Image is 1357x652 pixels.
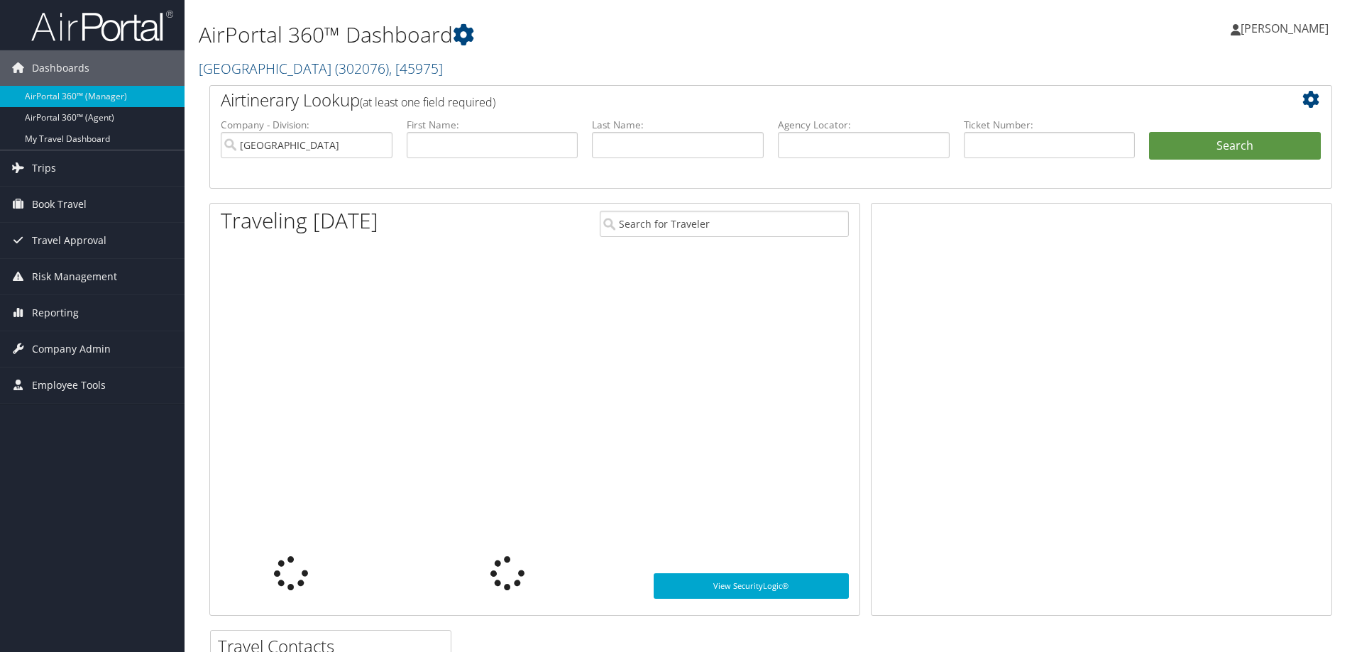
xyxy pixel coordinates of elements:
[1241,21,1329,36] span: [PERSON_NAME]
[221,206,378,236] h1: Traveling [DATE]
[654,573,849,599] a: View SecurityLogic®
[32,50,89,86] span: Dashboards
[360,94,495,110] span: (at least one field required)
[389,59,443,78] span: , [ 45975 ]
[32,368,106,403] span: Employee Tools
[1149,132,1321,160] button: Search
[964,118,1136,132] label: Ticket Number:
[221,88,1227,112] h2: Airtinerary Lookup
[32,150,56,186] span: Trips
[31,9,173,43] img: airportal-logo.png
[592,118,764,132] label: Last Name:
[32,259,117,294] span: Risk Management
[199,20,962,50] h1: AirPortal 360™ Dashboard
[1231,7,1343,50] a: [PERSON_NAME]
[32,331,111,367] span: Company Admin
[600,211,849,237] input: Search for Traveler
[221,118,392,132] label: Company - Division:
[32,295,79,331] span: Reporting
[32,223,106,258] span: Travel Approval
[199,59,443,78] a: [GEOGRAPHIC_DATA]
[32,187,87,222] span: Book Travel
[778,118,950,132] label: Agency Locator:
[407,118,578,132] label: First Name:
[335,59,389,78] span: ( 302076 )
